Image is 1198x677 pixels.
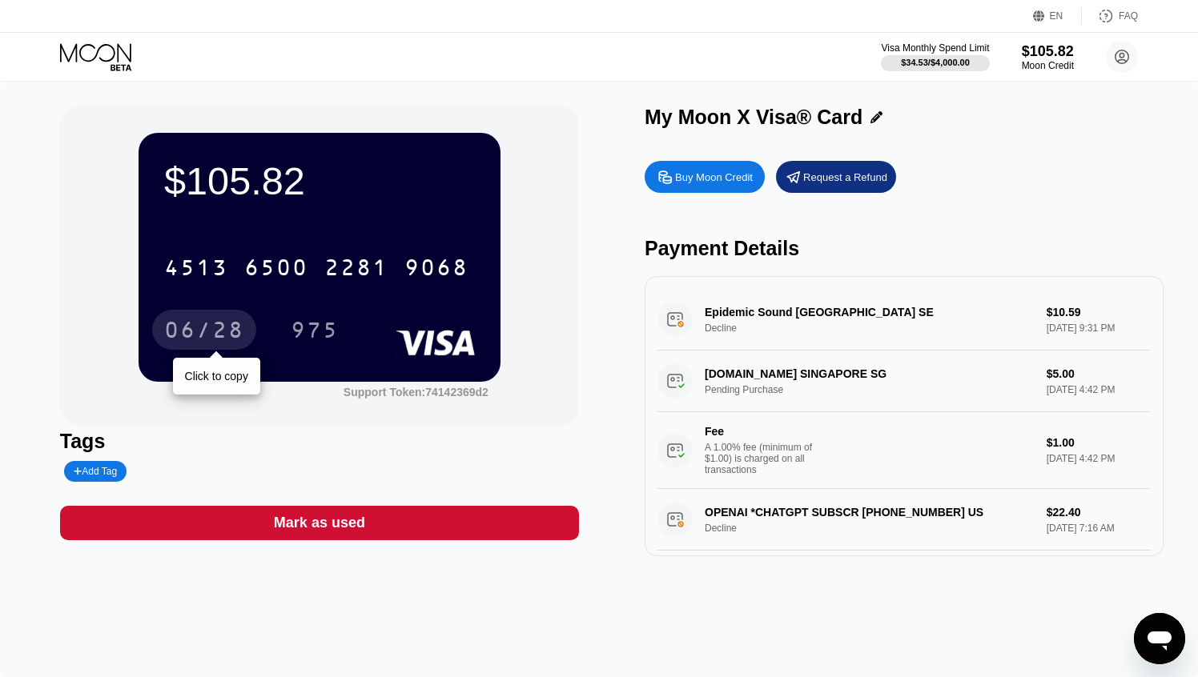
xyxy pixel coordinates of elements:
[645,237,1164,260] div: Payment Details
[901,58,970,67] div: $34.53 / $4,000.00
[244,257,308,282] div: 6500
[64,461,127,482] div: Add Tag
[1022,60,1074,71] div: Moon Credit
[1022,43,1074,60] div: $105.82
[645,106,862,129] div: My Moon X Visa® Card
[705,442,825,475] div: A 1.00% fee (minimum of $1.00) is charged on all transactions
[155,247,478,287] div: 4513650022819068
[164,257,228,282] div: 4513
[164,319,244,345] div: 06/28
[803,170,887,184] div: Request a Refund
[324,257,388,282] div: 2281
[74,466,117,477] div: Add Tag
[881,42,989,54] div: Visa Monthly Spend Limit
[60,506,579,540] div: Mark as used
[291,319,339,345] div: 975
[1047,436,1151,449] div: $1.00
[185,370,248,383] div: Click to copy
[645,161,765,193] div: Buy Moon Credit
[344,386,488,399] div: Support Token:74142369d2
[1134,613,1185,664] iframe: Кнопка запуска окна обмена сообщениями
[1119,10,1138,22] div: FAQ
[881,42,989,71] div: Visa Monthly Spend Limit$34.53/$4,000.00
[344,386,488,399] div: Support Token: 74142369d2
[675,170,753,184] div: Buy Moon Credit
[705,425,817,438] div: Fee
[404,257,468,282] div: 9068
[274,514,365,532] div: Mark as used
[152,310,256,350] div: 06/28
[657,412,1151,489] div: FeeA 1.00% fee (minimum of $1.00) is charged on all transactions$1.00[DATE] 4:42 PM
[60,430,579,453] div: Tags
[1082,8,1138,24] div: FAQ
[1047,453,1151,464] div: [DATE] 4:42 PM
[1022,43,1074,71] div: $105.82Moon Credit
[776,161,896,193] div: Request a Refund
[1033,8,1082,24] div: EN
[279,310,351,350] div: 975
[164,158,475,203] div: $105.82
[1050,10,1063,22] div: EN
